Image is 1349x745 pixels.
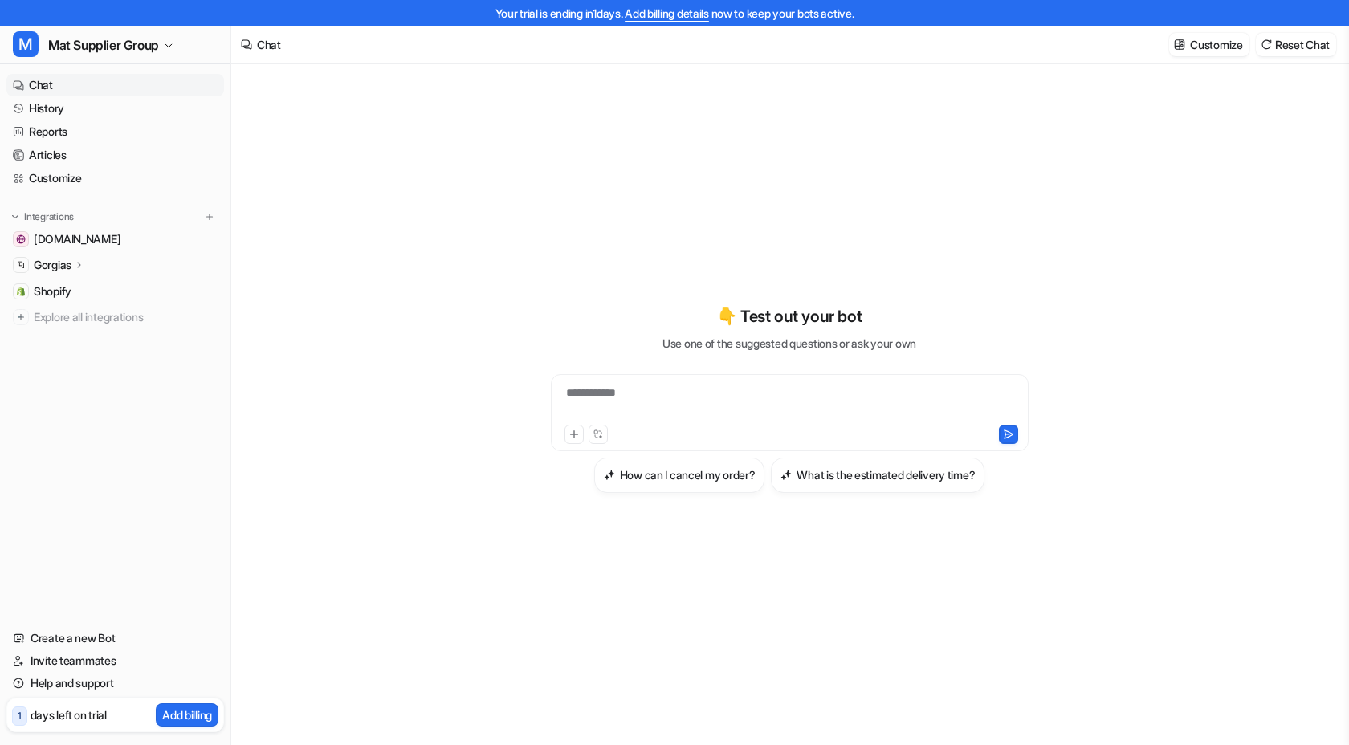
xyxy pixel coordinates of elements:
[780,469,792,481] img: What is the estimated delivery time?
[6,120,224,143] a: Reports
[156,703,218,727] button: Add billing
[48,34,159,56] span: Mat Supplier Group
[662,335,916,352] p: Use one of the suggested questions or ask your own
[1256,33,1336,56] button: Reset Chat
[16,287,26,296] img: Shopify
[6,167,224,189] a: Customize
[6,97,224,120] a: History
[162,706,212,723] p: Add billing
[34,257,71,273] p: Gorgias
[771,458,984,493] button: What is the estimated delivery time?What is the estimated delivery time?
[18,709,22,723] p: 1
[1261,39,1272,51] img: reset
[6,144,224,166] a: Articles
[6,280,224,303] a: ShopifyShopify
[1174,39,1185,51] img: customize
[31,706,107,723] p: days left on trial
[34,231,120,247] span: [DOMAIN_NAME]
[625,6,709,20] a: Add billing details
[34,304,218,330] span: Explore all integrations
[204,211,215,222] img: menu_add.svg
[797,466,975,483] h3: What is the estimated delivery time?
[34,283,71,299] span: Shopify
[6,649,224,672] a: Invite teammates
[6,672,224,694] a: Help and support
[604,469,615,481] img: How can I cancel my order?
[1190,36,1242,53] p: Customize
[13,31,39,57] span: M
[6,627,224,649] a: Create a new Bot
[257,36,281,53] div: Chat
[16,260,26,270] img: Gorgias
[6,209,79,225] button: Integrations
[6,74,224,96] a: Chat
[6,306,224,328] a: Explore all integrations
[6,228,224,250] a: matsupplier.com[DOMAIN_NAME]
[24,210,74,223] p: Integrations
[717,304,862,328] p: 👇 Test out your bot
[594,458,765,493] button: How can I cancel my order?How can I cancel my order?
[620,466,756,483] h3: How can I cancel my order?
[13,309,29,325] img: explore all integrations
[16,234,26,244] img: matsupplier.com
[10,211,21,222] img: expand menu
[1169,33,1249,56] button: Customize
